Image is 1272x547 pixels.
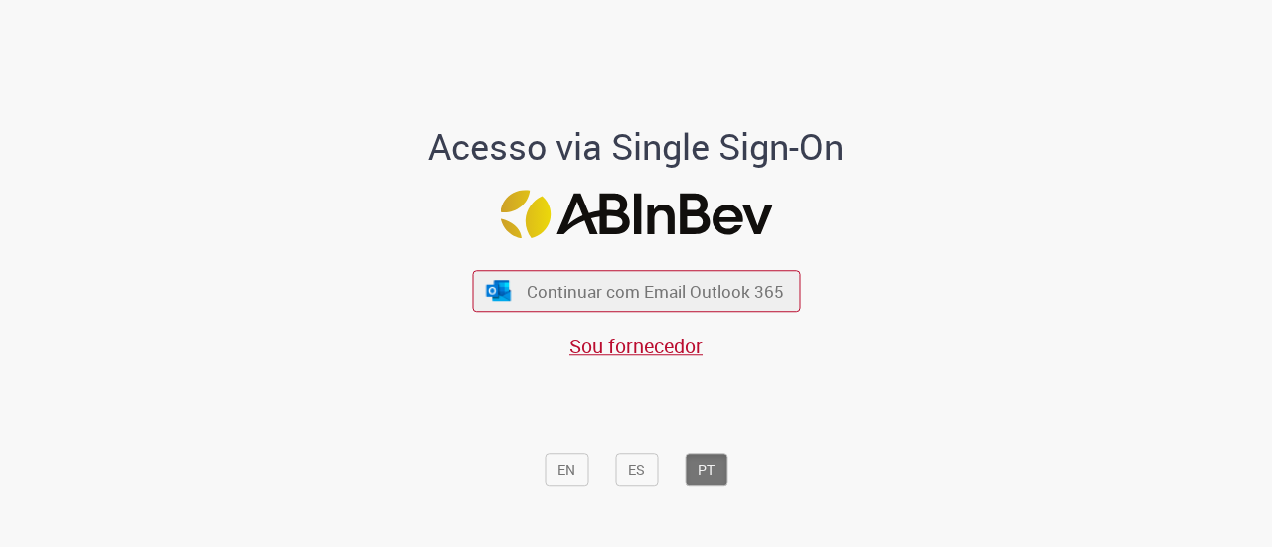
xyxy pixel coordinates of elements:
button: PT [685,453,727,486]
span: Continuar com Email Outlook 365 [527,280,784,303]
button: ícone Azure/Microsoft 360 Continuar com Email Outlook 365 [472,271,800,312]
a: Sou fornecedor [569,333,703,359]
button: ES [615,453,658,486]
button: EN [545,453,588,486]
img: ícone Azure/Microsoft 360 [485,280,513,301]
img: Logo ABInBev [500,190,772,238]
h1: Acesso via Single Sign-On [361,127,912,167]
